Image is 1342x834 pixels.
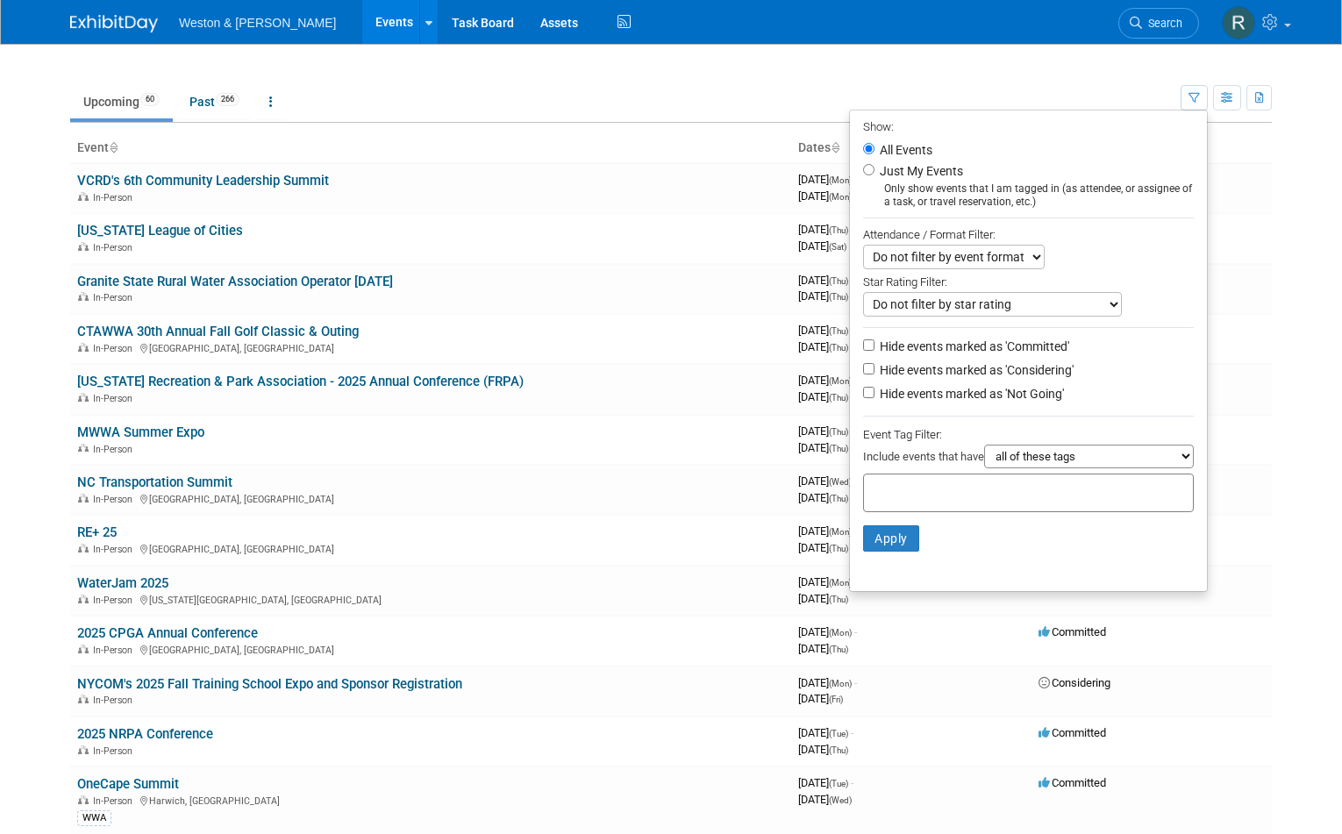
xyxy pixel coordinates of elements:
a: 2025 NRPA Conference [77,726,213,742]
span: - [851,776,853,789]
img: In-Person Event [78,544,89,552]
div: [GEOGRAPHIC_DATA], [GEOGRAPHIC_DATA] [77,642,784,656]
img: In-Person Event [78,192,89,201]
span: 266 [216,93,239,106]
span: (Thu) [829,225,848,235]
span: 60 [140,93,160,106]
div: Only show events that I am tagged in (as attendee, or assignee of a task, or travel reservation, ... [863,182,1194,209]
span: In-Person [93,444,138,455]
span: (Wed) [829,795,852,805]
span: (Thu) [829,276,848,286]
span: [DATE] [798,726,853,739]
div: [US_STATE][GEOGRAPHIC_DATA], [GEOGRAPHIC_DATA] [77,592,784,606]
a: Search [1118,8,1199,39]
img: In-Person Event [78,745,89,754]
button: Apply [863,525,919,552]
span: [DATE] [798,274,853,287]
span: Considering [1039,676,1110,689]
a: 2025 CPGA Annual Conference [77,625,258,641]
a: Past266 [176,85,253,118]
span: (Thu) [829,544,848,553]
img: In-Person Event [78,494,89,503]
span: [DATE] [798,441,848,454]
span: [DATE] [798,424,853,438]
a: NYCOM's 2025 Fall Training School Expo and Sponsor Registration [77,676,462,692]
span: [DATE] [798,575,857,588]
span: (Tue) [829,729,848,738]
a: CTAWWA 30th Annual Fall Golf Classic & Outing [77,324,359,339]
span: [DATE] [798,592,848,605]
img: In-Person Event [78,444,89,453]
span: [DATE] [798,189,852,203]
span: (Thu) [829,745,848,755]
div: [GEOGRAPHIC_DATA], [GEOGRAPHIC_DATA] [77,541,784,555]
div: Event Tag Filter: [863,424,1194,445]
span: (Tue) [829,779,848,788]
span: (Thu) [829,292,848,302]
span: (Mon) [829,192,852,202]
img: In-Person Event [78,343,89,352]
span: (Mon) [829,175,852,185]
a: Granite State Rural Water Association Operator [DATE] [77,274,393,289]
span: In-Person [93,494,138,505]
span: (Thu) [829,494,848,503]
span: (Mon) [829,628,852,638]
img: In-Person Event [78,292,89,301]
span: [DATE] [798,239,846,253]
span: In-Person [93,745,138,757]
label: Just My Events [876,162,963,180]
div: Harwich, [GEOGRAPHIC_DATA] [77,793,784,807]
div: Include events that have [863,445,1194,474]
img: In-Person Event [78,393,89,402]
span: [DATE] [798,524,857,538]
span: [DATE] [798,793,852,806]
img: In-Person Event [78,795,89,804]
span: In-Person [93,544,138,555]
span: Committed [1039,625,1106,638]
img: In-Person Event [78,695,89,703]
label: Hide events marked as 'Not Going' [876,385,1064,403]
span: [DATE] [798,324,853,337]
a: RE+ 25 [77,524,117,540]
label: Hide events marked as 'Considering' [876,361,1074,379]
span: In-Person [93,795,138,807]
span: [DATE] [798,474,857,488]
span: [DATE] [798,340,848,353]
span: [DATE] [798,625,857,638]
th: Event [70,133,791,163]
a: MWWA Summer Expo [77,424,204,440]
a: Upcoming60 [70,85,173,118]
span: In-Person [93,595,138,606]
span: [DATE] [798,642,848,655]
span: (Mon) [829,376,852,386]
span: In-Person [93,292,138,303]
span: (Thu) [829,427,848,437]
span: (Thu) [829,595,848,604]
label: All Events [876,144,932,156]
span: [DATE] [798,776,853,789]
span: (Thu) [829,393,848,403]
div: Attendance / Format Filter: [863,225,1194,245]
img: rachel cotter [1222,6,1255,39]
span: In-Person [93,393,138,404]
span: Committed [1039,776,1106,789]
a: WaterJam 2025 [77,575,168,591]
span: Search [1142,17,1182,30]
span: - [851,726,853,739]
span: [DATE] [798,289,848,303]
th: Dates [791,133,1031,163]
img: In-Person Event [78,645,89,653]
span: In-Person [93,192,138,203]
a: OneCape Summit [77,776,179,792]
img: ExhibitDay [70,15,158,32]
div: Star Rating Filter: [863,269,1194,292]
span: In-Person [93,695,138,706]
span: (Sat) [829,242,846,252]
a: VCRD's 6th Community Leadership Summit [77,173,329,189]
span: In-Person [93,645,138,656]
span: (Thu) [829,645,848,654]
a: Sort by Event Name [109,140,118,154]
span: [DATE] [798,743,848,756]
a: Sort by Start Date [831,140,839,154]
span: [DATE] [798,374,857,387]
